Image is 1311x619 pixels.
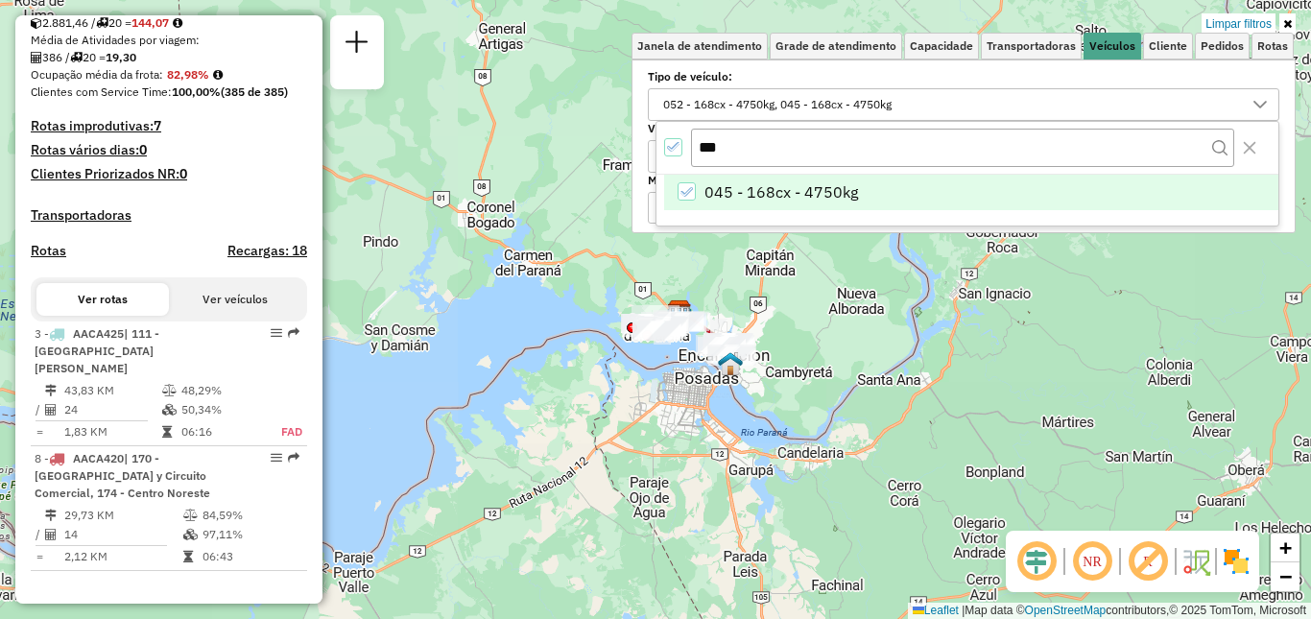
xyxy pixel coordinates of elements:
[31,67,163,82] span: Ocupação média da frota:
[1234,132,1265,163] button: Close
[183,551,193,562] i: Tempo total em rota
[35,326,159,375] span: | 111 - [GEOGRAPHIC_DATA][PERSON_NAME]
[179,165,187,182] strong: 0
[664,138,682,156] div: All items selected
[1279,536,1292,559] span: +
[35,451,210,500] span: 8 -
[73,451,124,465] span: AACA420
[1125,538,1171,584] span: Exibir rótulo
[183,510,198,521] i: % de utilização do peso
[35,547,44,566] td: =
[106,50,136,64] strong: 19,30
[1013,538,1060,584] span: Ocultar deslocamento
[1201,40,1244,52] span: Pedidos
[221,84,288,99] strong: (385 de 385)
[35,525,44,544] td: /
[31,207,307,224] h4: Transportadoras
[1089,40,1135,52] span: Veículos
[31,142,307,158] h4: Rotas vários dias:
[131,15,169,30] strong: 144,07
[63,547,182,566] td: 2,12 KM
[180,422,260,441] td: 06:16
[1025,604,1107,617] a: OpenStreetMap
[271,327,282,339] em: Opções
[338,23,376,66] a: Nova sessão e pesquisa
[31,243,66,259] a: Rotas
[1279,13,1296,35] a: Ocultar filtros
[36,283,169,316] button: Ver rotas
[96,17,108,29] i: Total de rotas
[667,299,692,324] img: SAZ PY Encarnación
[35,451,210,500] span: | 170 - [GEOGRAPHIC_DATA] y Circuito Comercial, 174 - Centro Noreste
[31,84,172,99] span: Clientes com Service Time:
[31,32,307,49] div: Média de Atividades por viagem:
[45,510,57,521] i: Distância Total
[1069,538,1115,584] span: Ocultar NR
[664,175,1278,211] li: 045 - 168cx - 4750kg
[1202,13,1275,35] a: Limpar filtros
[31,166,307,182] h4: Clientes Priorizados NR:
[227,243,307,259] h4: Recargas: 18
[45,529,57,540] i: Total de Atividades
[167,67,209,82] strong: 82,98%
[648,120,1279,137] label: Veículo:
[169,283,301,316] button: Ver veículos
[202,525,298,544] td: 97,11%
[162,404,177,416] i: % de utilização da cubagem
[31,52,42,63] i: Total de Atividades
[704,180,858,203] span: 045 - 168cx - 4750kg
[139,141,147,158] strong: 0
[910,40,973,52] span: Capacidade
[70,52,83,63] i: Total de rotas
[213,69,223,81] em: Média calculada utilizando a maior ocupação (%Peso ou %Cubagem) de cada rota da sessão. Rotas cro...
[1279,564,1292,588] span: −
[1271,534,1299,562] a: Zoom in
[180,381,260,400] td: 48,29%
[45,404,57,416] i: Total de Atividades
[172,84,221,99] strong: 100,00%
[271,452,282,464] em: Opções
[35,400,44,419] td: /
[45,385,57,396] i: Distância Total
[73,326,124,341] span: AACA425
[63,506,182,525] td: 29,73 KM
[1271,562,1299,591] a: Zoom out
[180,400,260,419] td: 50,34%
[718,351,743,376] img: UDC ENCARNACION 2 - 302
[1180,546,1211,577] img: Fluxo de ruas
[987,40,1076,52] span: Transportadoras
[288,452,299,464] em: Rota exportada
[35,422,44,441] td: =
[63,422,161,441] td: 1,83 KM
[173,17,182,29] i: Meta Caixas/viagem: 184,90 Diferença: -40,83
[1149,40,1187,52] span: Cliente
[35,326,159,375] span: 3 -
[1257,40,1288,52] span: Rotas
[1221,546,1251,577] img: Exibir/Ocultar setores
[202,506,298,525] td: 84,59%
[162,385,177,396] i: % de utilização do peso
[260,422,303,441] td: FAD
[908,603,1311,619] div: Map data © contributors,© 2025 TomTom, Microsoft
[637,40,762,52] span: Janela de atendimento
[162,426,172,438] i: Tempo total em rota
[154,117,161,134] strong: 7
[63,400,161,419] td: 24
[648,172,1279,189] label: Motorista:
[63,381,161,400] td: 43,83 KM
[913,604,959,617] a: Leaflet
[63,525,182,544] td: 14
[183,529,198,540] i: % de utilização da cubagem
[31,17,42,29] i: Cubagem total roteirizado
[31,118,307,134] h4: Rotas improdutivas:
[775,40,896,52] span: Grade de atendimento
[31,49,307,66] div: 386 / 20 =
[202,547,298,566] td: 06:43
[288,327,299,339] em: Rota exportada
[656,175,1278,211] ul: Option List
[31,14,307,32] div: 2.881,46 / 20 =
[648,68,1279,85] label: Tipo de veículo:
[962,604,965,617] span: |
[656,89,898,120] div: 052 - 168cx - 4750kg, 045 - 168cx - 4750kg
